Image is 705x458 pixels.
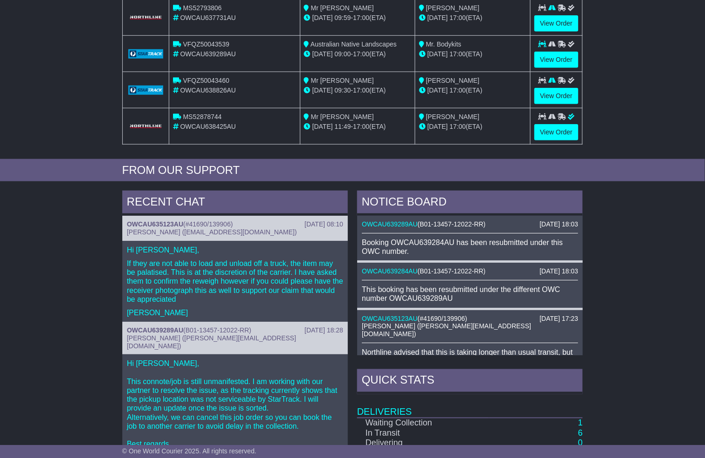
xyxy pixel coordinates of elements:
[186,326,249,334] span: B01-13457-12022-RR
[357,369,583,394] div: Quick Stats
[180,86,236,94] span: OWCAU638826AU
[127,220,343,228] div: ( )
[539,267,578,275] div: [DATE] 18:03
[183,4,222,12] span: MS52793806
[450,86,466,94] span: 17:00
[362,267,418,275] a: OWCAU639284AU
[183,113,222,120] span: MS52878744
[127,326,183,334] a: OWCAU639289AU
[353,123,369,130] span: 17:00
[362,348,578,384] p: Northline advised that this is taking longer than usual transit, but should be arriving later ton...
[362,315,578,323] div: ( )
[127,326,343,334] div: ( )
[426,40,461,48] span: Mr. Bodykits
[427,86,448,94] span: [DATE]
[578,438,583,448] a: 0
[304,122,411,132] div: - (ETA)
[127,220,183,228] a: OWCAU635123AU
[420,220,484,228] span: B01-13457-12022-RR
[180,50,236,58] span: OWCAU639289AU
[450,50,466,58] span: 17:00
[357,394,583,418] td: Deliveries
[311,113,374,120] span: Mr [PERSON_NAME]
[353,14,369,21] span: 17:00
[127,246,343,254] p: Hi [PERSON_NAME],
[353,86,369,94] span: 17:00
[357,191,583,216] div: NOTICE BOARD
[450,14,466,21] span: 17:00
[539,220,578,228] div: [DATE] 18:03
[419,13,526,23] div: (ETA)
[534,124,579,140] a: View Order
[305,326,343,334] div: [DATE] 18:28
[311,4,374,12] span: Mr [PERSON_NAME]
[311,40,397,48] span: Australian Native Landscapes
[127,228,297,236] span: [PERSON_NAME] ([EMAIL_ADDRESS][DOMAIN_NAME])
[311,77,374,84] span: Mr [PERSON_NAME]
[362,315,418,322] a: OWCAU635123AU
[578,429,583,438] a: 6
[304,49,411,59] div: - (ETA)
[180,123,236,130] span: OWCAU638425AU
[127,259,343,304] p: If they are not able to load and unload off a truck, the item may be palatised. This is at the di...
[335,50,351,58] span: 09:00
[578,418,583,428] a: 1
[362,220,578,228] div: ( )
[127,359,343,457] p: Hi [PERSON_NAME], This connote/job is still unmanifested. I am working with our partner to resolv...
[427,50,448,58] span: [DATE]
[128,86,163,95] img: GetCarrierServiceLogo
[335,86,351,94] span: 09:30
[357,438,489,449] td: Delivering
[128,124,163,129] img: GetCarrierServiceLogo
[534,88,579,104] a: View Order
[335,123,351,130] span: 11:49
[450,123,466,130] span: 17:00
[419,86,526,95] div: (ETA)
[128,15,163,20] img: GetCarrierServiceLogo
[357,429,489,439] td: In Transit
[304,13,411,23] div: - (ETA)
[122,191,348,216] div: RECENT CHAT
[122,164,583,177] div: FROM OUR SUPPORT
[127,334,296,350] span: [PERSON_NAME] ([PERSON_NAME][EMAIL_ADDRESS][DOMAIN_NAME])
[534,15,579,32] a: View Order
[419,122,526,132] div: (ETA)
[305,220,343,228] div: [DATE] 08:10
[426,4,479,12] span: [PERSON_NAME]
[426,77,479,84] span: [PERSON_NAME]
[362,238,578,256] div: Booking OWCAU639284AU has been resubmitted under this OWC number.
[539,315,578,323] div: [DATE] 17:23
[128,49,163,59] img: GetCarrierServiceLogo
[335,14,351,21] span: 09:59
[427,14,448,21] span: [DATE]
[127,308,343,317] p: [PERSON_NAME]
[362,285,578,303] div: This booking has been resubmitted under the different OWC number OWCAU639289AU
[122,447,257,455] span: © One World Courier 2025. All rights reserved.
[420,315,465,322] span: #41690/139906
[186,220,231,228] span: #41690/139906
[362,267,578,275] div: ( )
[419,49,526,59] div: (ETA)
[357,418,489,429] td: Waiting Collection
[362,220,418,228] a: OWCAU639289AU
[304,86,411,95] div: - (ETA)
[534,52,579,68] a: View Order
[420,267,484,275] span: B01-13457-12022-RR
[427,123,448,130] span: [DATE]
[183,77,230,84] span: VFQZ50043460
[313,50,333,58] span: [DATE]
[313,123,333,130] span: [DATE]
[180,14,236,21] span: OWCAU637731AU
[313,14,333,21] span: [DATE]
[313,86,333,94] span: [DATE]
[183,40,230,48] span: VFQZ50043539
[362,322,531,338] span: [PERSON_NAME] ([PERSON_NAME][EMAIL_ADDRESS][DOMAIN_NAME])
[353,50,369,58] span: 17:00
[426,113,479,120] span: [PERSON_NAME]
